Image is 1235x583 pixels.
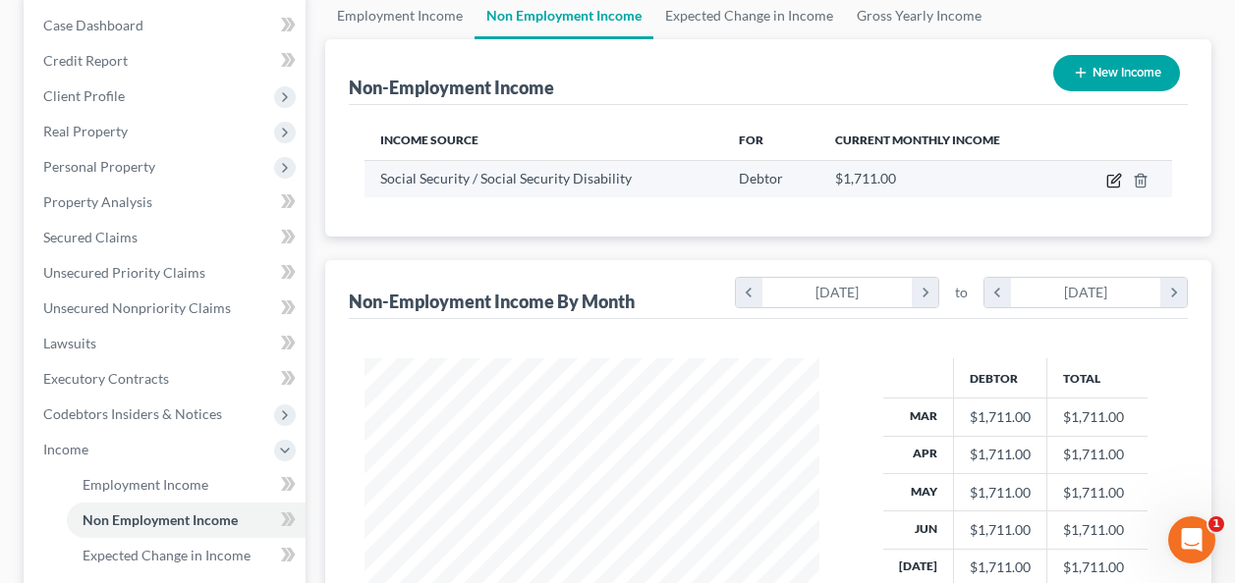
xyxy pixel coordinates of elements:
[380,132,478,147] span: Income Source
[43,229,138,245] span: Secured Claims
[43,87,125,104] span: Client Profile
[1047,511,1148,549] td: $1,711.00
[349,76,554,99] div: Non-Employment Income
[970,407,1031,427] div: $1,711.00
[955,283,968,302] span: to
[83,476,208,493] span: Employment Income
[43,193,152,210] span: Property Analysis
[43,299,231,316] span: Unsecured Nonpriority Claims
[835,170,896,186] span: $1,711.00
[28,185,306,220] a: Property Analysis
[83,511,238,528] span: Non Employment Income
[1047,473,1148,510] td: $1,711.00
[43,17,143,33] span: Case Dashboard
[28,255,306,291] a: Unsecured Priority Claims
[28,291,306,326] a: Unsecured Nonpriority Claims
[43,405,222,422] span: Codebtors Insiders & Notices
[736,278,762,307] i: chevron_left
[67,503,306,538] a: Non Employment Income
[28,43,306,79] a: Credit Report
[67,467,306,503] a: Employment Income
[1047,398,1148,436] td: $1,711.00
[970,445,1031,464] div: $1,711.00
[1053,55,1180,91] button: New Income
[739,170,783,186] span: Debtor
[970,520,1031,540] div: $1,711.00
[43,335,96,351] span: Lawsuits
[349,290,635,313] div: Non-Employment Income By Month
[1011,278,1161,307] div: [DATE]
[43,264,205,281] span: Unsecured Priority Claims
[83,547,251,563] span: Expected Change in Income
[1047,436,1148,473] td: $1,711.00
[1160,278,1187,307] i: chevron_right
[883,511,954,549] th: Jun
[970,483,1031,503] div: $1,711.00
[28,8,306,43] a: Case Dashboard
[984,278,1011,307] i: chevron_left
[739,132,763,147] span: For
[43,370,169,387] span: Executory Contracts
[28,326,306,361] a: Lawsuits
[835,132,1000,147] span: Current Monthly Income
[970,557,1031,577] div: $1,711.00
[912,278,938,307] i: chevron_right
[43,441,88,457] span: Income
[380,170,632,186] span: Social Security / Social Security Disability
[1168,516,1215,563] iframe: Intercom live chat
[883,436,954,473] th: Apr
[28,220,306,255] a: Secured Claims
[954,358,1047,397] th: Debtor
[1047,358,1148,397] th: Total
[883,473,954,510] th: May
[67,538,306,573] a: Expected Change in Income
[28,361,306,397] a: Executory Contracts
[43,52,128,69] span: Credit Report
[1208,516,1224,532] span: 1
[883,398,954,436] th: Mar
[43,123,128,139] span: Real Property
[762,278,913,307] div: [DATE]
[43,158,155,175] span: Personal Property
